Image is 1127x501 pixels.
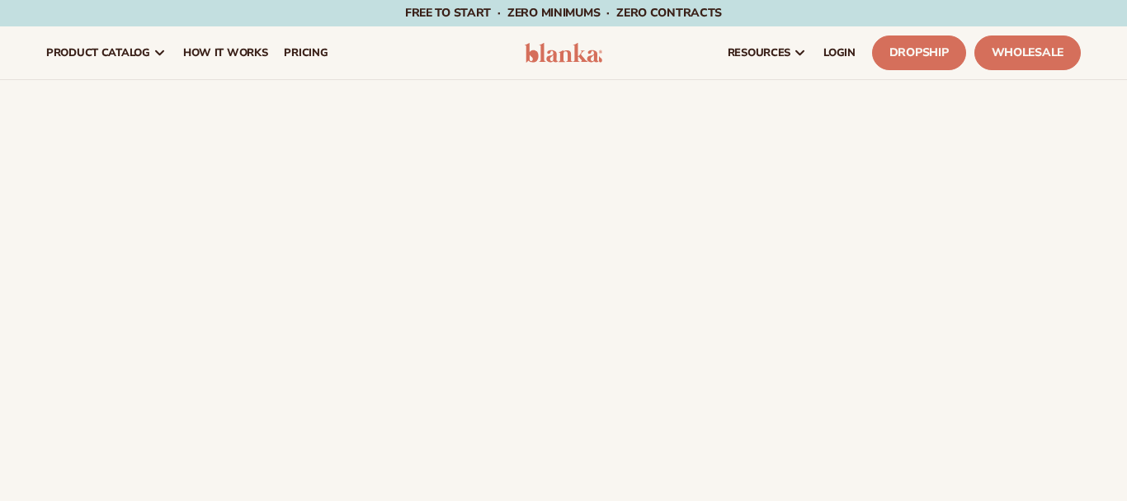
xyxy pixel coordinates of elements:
[38,26,175,79] a: product catalog
[276,26,336,79] a: pricing
[175,26,276,79] a: How It Works
[284,46,328,59] span: pricing
[719,26,815,79] a: resources
[974,35,1081,70] a: Wholesale
[872,35,966,70] a: Dropship
[728,46,790,59] span: resources
[46,46,150,59] span: product catalog
[183,46,268,59] span: How It Works
[525,43,602,63] img: logo
[823,46,856,59] span: LOGIN
[815,26,864,79] a: LOGIN
[405,5,722,21] span: Free to start · ZERO minimums · ZERO contracts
